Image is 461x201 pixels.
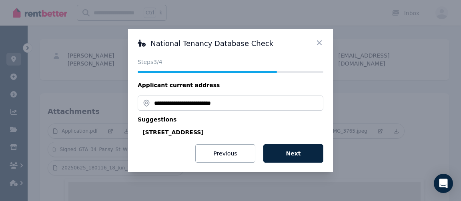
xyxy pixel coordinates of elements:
h3: National Tenancy Database Check [138,39,323,48]
button: Next [263,144,323,163]
button: Previous [195,144,255,163]
p: Steps 3 /4 [138,58,323,66]
div: [STREET_ADDRESS] [142,128,323,136]
div: Open Intercom Messenger [434,174,453,193]
legend: Applicant current address [138,81,323,89]
p: Suggestions [138,115,323,123]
